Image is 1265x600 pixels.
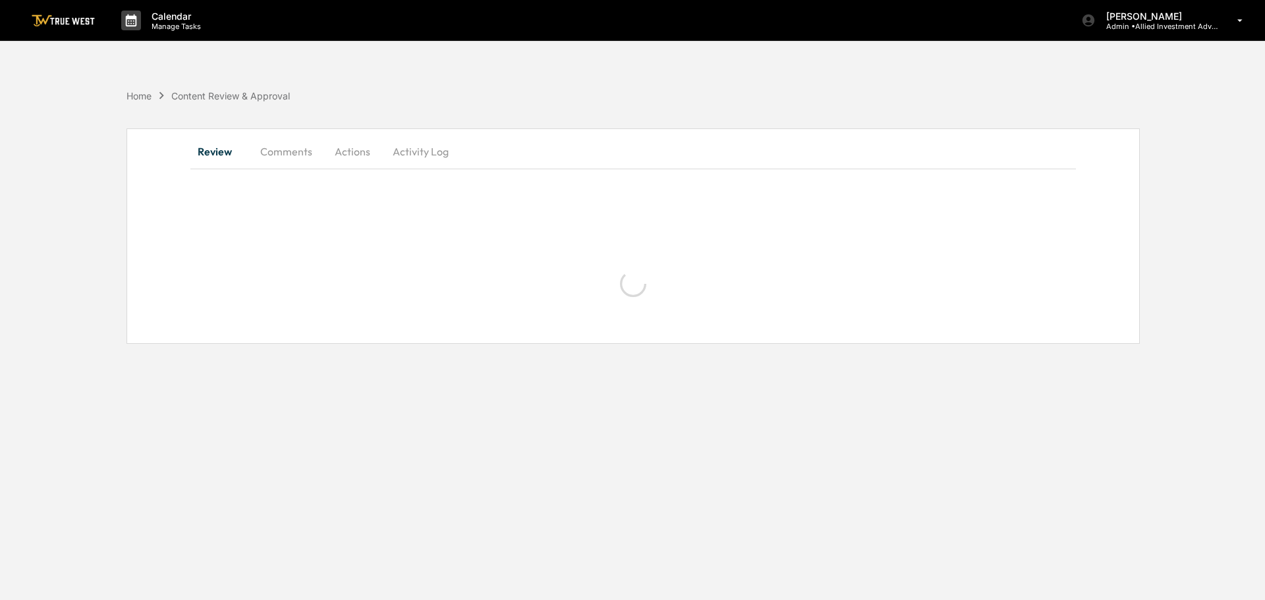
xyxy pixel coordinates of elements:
div: Home [126,90,152,101]
div: Content Review & Approval [171,90,290,101]
div: secondary tabs example [190,136,1076,167]
p: Calendar [141,11,208,22]
button: Actions [323,136,382,167]
p: Manage Tasks [141,22,208,31]
p: Admin • Allied Investment Advisors [1096,22,1218,31]
p: [PERSON_NAME] [1096,11,1218,22]
img: logo [32,14,95,27]
button: Review [190,136,250,167]
button: Comments [250,136,323,167]
button: Activity Log [382,136,459,167]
